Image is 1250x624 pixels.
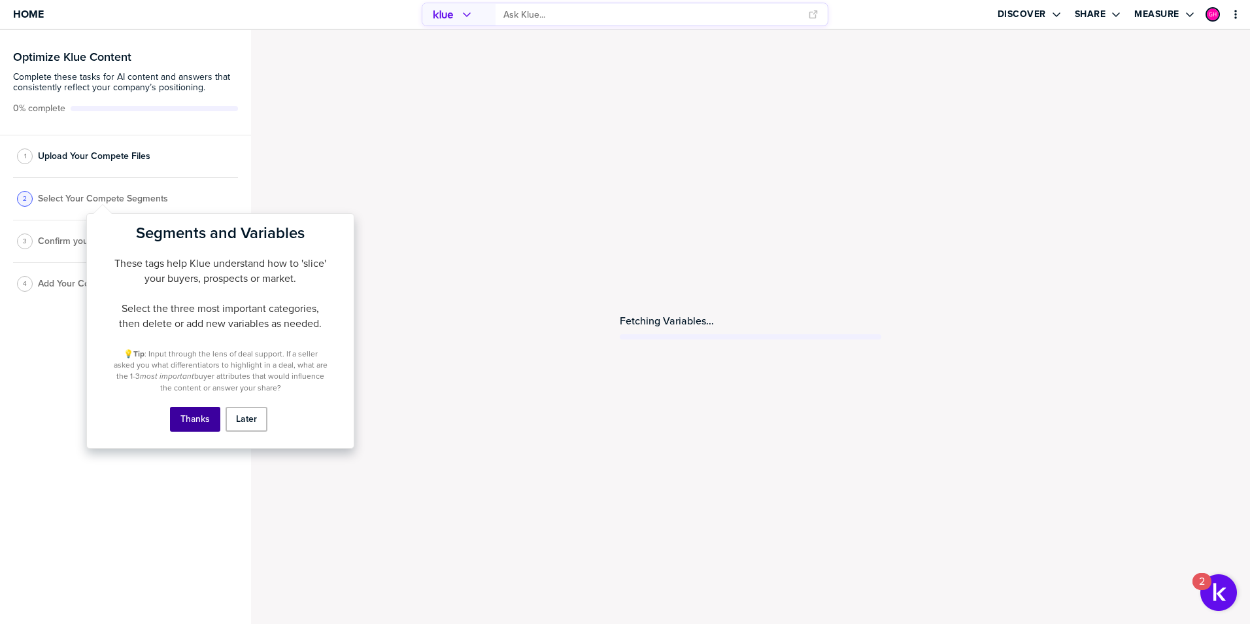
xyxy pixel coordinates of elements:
[1206,7,1220,22] div: Greg Holzheimer
[23,194,27,203] span: 2
[334,222,343,237] button: Close
[1134,9,1179,20] label: Measure
[503,4,800,26] input: Ask Klue...
[1199,581,1205,598] div: 2
[38,279,165,289] span: Add Your Company Positioning
[170,407,220,432] button: Thanks
[13,51,238,63] h3: Optimize Klue Content
[38,194,168,204] span: Select Your Compete Segments
[114,348,329,383] span: : Input through the lens of deal support. If a seller asked you what differentiators to highlight...
[1200,574,1237,611] button: Open Resource Center, 2 new notifications
[620,315,714,326] span: Fetching Variables...
[1207,9,1219,20] img: 1263ff6bf266eb50edf970a546d8c049-sml.png
[24,151,26,161] span: 1
[23,236,27,246] span: 3
[13,9,44,20] span: Home
[140,370,194,382] em: most important
[1204,6,1221,23] a: Edit Profile
[226,407,267,432] button: Later
[23,279,27,288] span: 4
[113,224,328,243] h2: Segments and Variables
[13,103,65,114] span: Active
[160,370,327,393] span: buyer attributes that would influence the content or answer your share?
[133,348,144,360] strong: Tip
[998,9,1046,20] label: Discover
[113,301,328,331] p: Select the three most important categories, then delete or add new variables as needed.
[1075,9,1106,20] label: Share
[13,72,238,93] span: Complete these tasks for AI content and answers that consistently reflect your company’s position...
[113,256,328,286] p: These tags help Klue understand how to 'slice' your buyers, prospects or market.
[124,348,133,360] span: 💡
[38,151,150,162] span: Upload Your Compete Files
[38,236,179,247] span: Confirm your Products or Services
